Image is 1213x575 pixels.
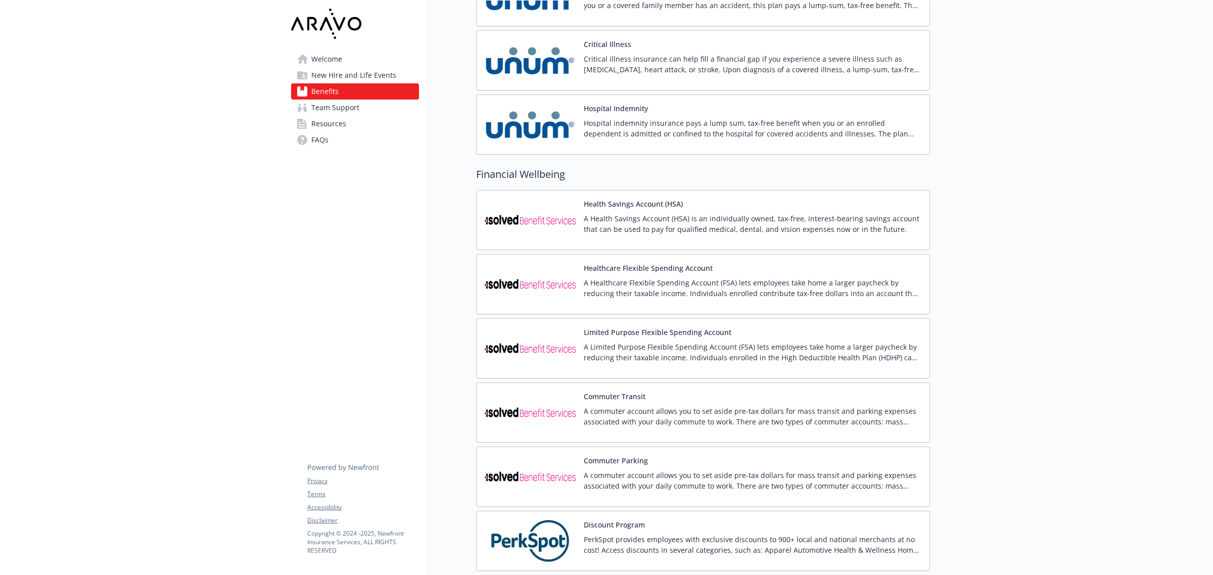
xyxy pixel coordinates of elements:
button: Limited Purpose Flexible Spending Account [584,327,731,338]
a: FAQs [291,132,419,148]
p: A Limited Purpose Flexible Spending Account (FSA) lets employees take home a larger paycheck by r... [584,342,921,363]
button: Critical Illness [584,39,631,50]
button: Discount Program [584,519,645,530]
img: iSolved Benefit Services carrier logo [485,199,576,242]
p: A Healthcare Flexible Spending Account (FSA) lets employees take home a larger paycheck by reduci... [584,277,921,299]
a: Team Support [291,100,419,116]
button: Health Savings Account (HSA) [584,199,683,209]
img: iSolved Benefit Services carrier logo [485,263,576,306]
p: A Health Savings Account (HSA) is an individually owned, tax-free, interest-bearing savings accou... [584,213,921,234]
img: UNUM carrier logo [485,103,576,146]
a: New Hire and Life Events [291,67,419,83]
p: A commuter account allows you to set aside pre-tax dollars for mass transit and parking expenses ... [584,470,921,491]
button: Commuter Transit [584,391,645,402]
img: UNUM carrier logo [485,39,576,82]
span: Team Support [311,100,359,116]
img: iSolved Benefit Services carrier logo [485,391,576,434]
h2: Financial Wellbeing [476,167,930,182]
a: Privacy [307,476,418,486]
span: Welcome [311,51,342,67]
p: A commuter account allows you to set aside pre-tax dollars for mass transit and parking expenses ... [584,406,921,427]
img: PerkSpot carrier logo [485,519,576,562]
p: Critical illness insurance can help fill a financial gap if you experience a severe illness such ... [584,54,921,75]
button: Healthcare Flexible Spending Account [584,263,713,273]
span: FAQs [311,132,329,148]
a: Welcome [291,51,419,67]
img: iSolved Benefit Services carrier logo [485,455,576,498]
button: Hospital Indemnity [584,103,648,114]
span: New Hire and Life Events [311,67,396,83]
button: Commuter Parking [584,455,648,466]
a: Accessibility [307,503,418,512]
p: Hospital indemnity insurance pays a lump sum, tax-free benefit when you or an enrolled dependent ... [584,118,921,139]
a: Terms [307,490,418,499]
a: Disclaimer [307,516,418,525]
p: Copyright © 2024 - 2025 , Newfront Insurance Services, ALL RIGHTS RESERVED [307,529,418,555]
img: iSolved Benefit Services carrier logo [485,327,576,370]
a: Benefits [291,83,419,100]
span: Benefits [311,83,339,100]
span: Resources [311,116,346,132]
p: PerkSpot provides employees with exclusive discounts to 900+ local and national merchants at no c... [584,534,921,555]
a: Resources [291,116,419,132]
